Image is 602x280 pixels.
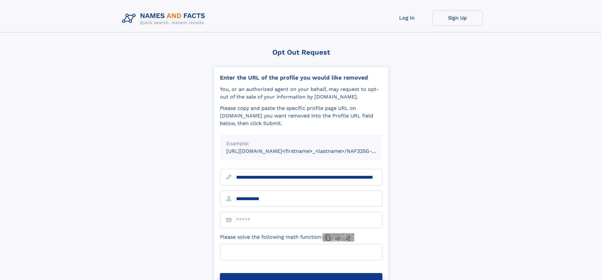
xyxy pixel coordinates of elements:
div: Example: [226,140,376,147]
a: Sign Up [432,10,483,26]
div: Enter the URL of the profile you would like removed [220,74,382,81]
div: You, or an authorized agent on your behalf, may request to opt-out of the sale of your informatio... [220,86,382,101]
a: Log In [382,10,432,26]
img: Logo Names and Facts [119,10,210,27]
small: [URL][DOMAIN_NAME]<firstname>_<lastname>/NAF325G-xxxxxxxx [226,148,394,154]
div: Opt Out Request [213,48,389,56]
div: Please copy and paste the specific profile page URL on [DOMAIN_NAME] you want removed into the Pr... [220,104,382,127]
label: Please solve the following math function: [220,233,354,241]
